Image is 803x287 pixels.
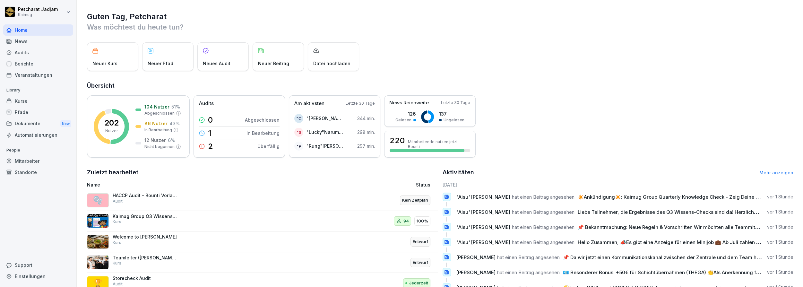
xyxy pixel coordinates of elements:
[3,118,73,130] a: DokumenteNew
[245,117,280,123] p: Abgeschlossen
[346,100,375,106] p: Letzte 30 Tage
[113,213,177,219] p: Kaimug Group Q3 Wissens-Check
[3,129,73,141] a: Automatisierungen
[409,280,428,286] p: Jederzeit
[60,120,71,127] div: New
[456,269,496,275] span: [PERSON_NAME]
[307,143,343,149] p: "Rung"[PERSON_NAME]
[113,281,123,287] p: Audit
[113,255,177,261] p: Teamleiter ([PERSON_NAME])
[443,168,474,177] h2: Aktivitäten
[307,115,343,122] p: "[PERSON_NAME]"[PERSON_NAME]
[395,110,416,117] p: 126
[87,181,311,188] p: Name
[246,130,280,136] p: In Bearbeitung
[413,259,428,266] p: Entwurf
[357,115,375,122] p: 344 min.
[3,271,73,282] a: Einstellungen
[3,95,73,107] a: Kurse
[456,209,510,215] span: "Aisu"[PERSON_NAME]
[144,110,175,116] p: Abgeschlossen
[208,129,212,137] p: 1
[92,60,117,67] p: Neuer Kurs
[258,60,289,67] p: Neuer Beitrag
[512,224,574,230] span: hat einen Beitrag angesehen
[113,219,121,225] p: Kurs
[3,69,73,81] a: Veranstaltungen
[497,254,560,260] span: hat einen Beitrag angesehen
[512,209,574,215] span: hat einen Beitrag angesehen
[395,117,411,123] p: Gelesen
[113,275,177,281] p: Storecheck Audit
[3,47,73,58] a: Audits
[87,190,438,211] a: 🫧HACCP Audit - Bounti VorlageAuditKein Zeitplan
[3,155,73,167] a: Mitarbeiter
[87,231,438,252] a: Welcome to [PERSON_NAME]KursEntwurf
[294,142,303,151] div: "P
[512,239,574,245] span: hat einen Beitrag angesehen
[148,60,173,67] p: Neuer Pfad
[104,119,119,127] p: 202
[767,209,793,215] p: vor 1 Stunde
[402,197,428,204] p: Kein Zeitplan
[144,144,175,150] p: Nicht begonnen
[767,269,793,275] p: vor 1 Stunde
[456,254,496,260] span: [PERSON_NAME]
[3,107,73,118] a: Pfade
[87,235,109,249] img: kcbrm6dpgkna49ar91ez3gqo.png
[441,100,470,106] p: Letzte 30 Tage
[18,7,58,12] p: Petcharat Jadjam
[403,218,409,224] p: 94
[357,129,375,135] p: 298 min.
[87,211,438,232] a: Kaimug Group Q3 Wissens-CheckKurs94100%
[199,100,214,107] p: Audits
[759,170,793,175] a: Mehr anzeigen
[113,198,123,204] p: Audit
[208,116,213,124] p: 0
[168,137,175,143] p: 6 %
[456,194,510,200] span: "Aisu"[PERSON_NAME]
[3,24,73,36] a: Home
[390,135,405,146] h3: 220
[357,143,375,149] p: 297 min.
[767,224,793,230] p: vor 1 Stunde
[208,143,213,150] p: 2
[416,181,430,188] p: Status
[497,269,560,275] span: hat einen Beitrag angesehen
[87,214,109,228] img: e5wlzal6fzyyu8pkl39fd17k.png
[87,168,438,177] h2: Zuletzt bearbeitet
[169,120,180,127] p: 43 %
[144,103,169,110] p: 104 Nutzer
[113,234,177,240] p: Welcome to [PERSON_NAME]
[87,12,793,22] h1: Guten Tag, Petcharat
[257,143,280,150] p: Überfällig
[294,114,303,123] div: "C
[294,128,303,137] div: "S
[144,127,172,133] p: In Bearbeitung
[3,58,73,69] a: Berichte
[413,239,428,245] p: Entwurf
[144,137,166,143] p: 12 Nutzer
[171,103,180,110] p: 51 %
[144,120,168,127] p: 86 Nutzer
[113,240,121,246] p: Kurs
[113,260,121,266] p: Kurs
[3,36,73,47] a: News
[18,13,58,17] p: Kaimug
[93,195,103,206] p: 🫧
[3,259,73,271] div: Support
[307,129,343,135] p: "Lucky"Narumon Sugdee
[3,118,73,130] div: Dokumente
[456,224,510,230] span: "Aisu"[PERSON_NAME]
[87,81,793,90] h2: Übersicht
[443,181,794,188] h6: [DATE]
[113,193,177,198] p: HACCP Audit - Bounti Vorlage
